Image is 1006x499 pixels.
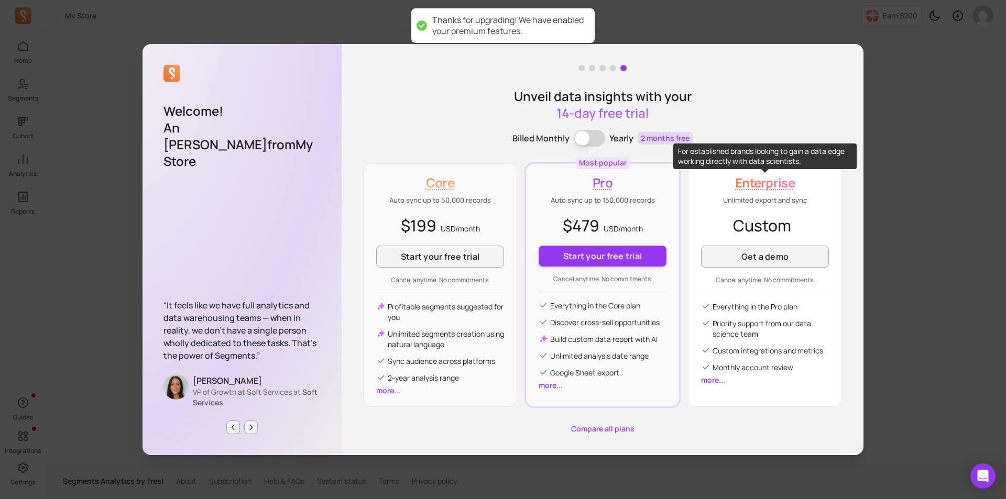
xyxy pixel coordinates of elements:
[388,329,504,350] p: Unlimited segments creation using natural language
[713,362,793,373] p: Monthly account review
[556,104,649,121] span: 14-day free trial
[363,424,842,434] a: Compare all plans
[539,174,666,191] p: Pro
[163,119,321,170] p: An [PERSON_NAME] from My Store
[441,224,480,234] span: USD/ month
[512,132,570,145] p: Billed Monthly
[376,385,400,395] a: more...
[193,374,321,387] p: [PERSON_NAME]
[701,195,829,206] p: Unlimited export and sync
[193,387,321,408] p: VP of Growth at Soft Services at
[539,214,666,237] p: $479
[550,301,640,311] p: Everything in the Core plan
[713,318,829,339] p: Priority support from our data science team
[163,103,321,119] p: Welcome!
[539,195,666,206] p: Auto sync up to 150,000 records
[388,302,504,323] p: Profitable segments suggested for you
[376,195,504,206] p: Auto sync up to 50,000 records
[388,373,459,383] p: 2-year analysis range
[701,174,829,191] p: Enterprise
[701,375,725,385] a: more...
[539,275,666,283] p: Cancel anytime. No commitments.
[550,334,658,345] p: Build custom data report with AI
[701,246,829,268] a: Get a demo
[376,214,504,237] p: $199
[163,374,189,400] img: Stephanie DiSturco
[550,368,619,378] p: Google Sheet export
[550,317,660,328] p: Discover cross-sell opportunities
[163,299,321,362] p: “It feels like we have full analytics and data warehousing teams — when in reality, we don’t have...
[513,88,692,121] p: Unveil data insights with your
[376,276,504,284] p: Cancel anytime. No commitments.
[376,246,504,268] button: Start your free trial
[604,224,643,234] span: USD/ month
[244,420,258,434] button: Next page
[579,158,627,168] p: Most popular
[638,132,693,145] p: 2 months free
[388,356,495,367] p: Sync audience across platforms
[226,420,240,434] button: Previous page
[550,351,649,361] p: Unlimited analysis date range
[193,387,318,407] span: Soft Services
[701,276,829,284] p: Cancel anytime. No commitments.
[701,214,829,237] p: Custom
[376,174,504,191] p: Core
[539,246,666,267] button: Start your free trial
[713,346,823,356] p: Custom integrations and metrics
[713,302,797,312] p: Everything in the Pro plan
[539,380,563,390] a: more...
[609,132,633,145] p: Yearly
[970,463,996,489] div: Open Intercom Messenger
